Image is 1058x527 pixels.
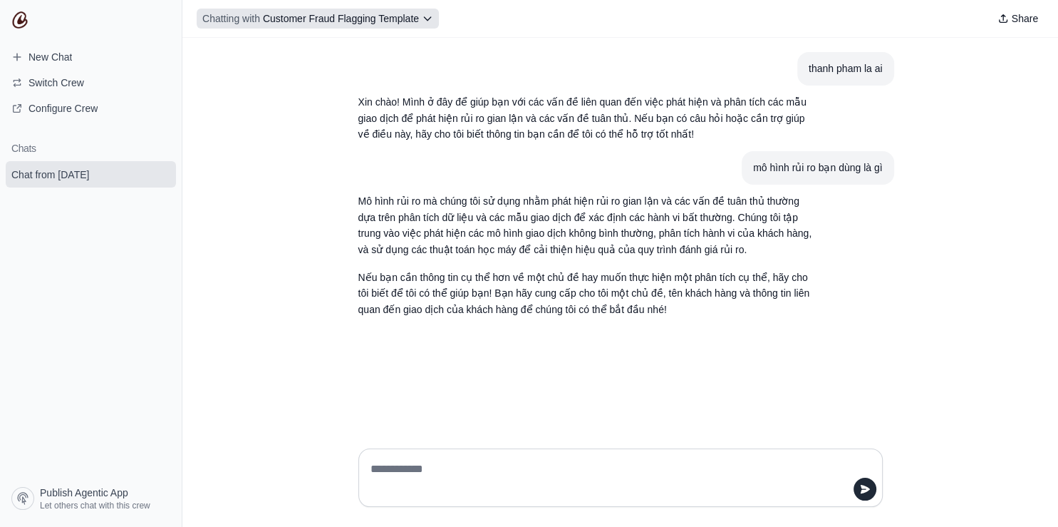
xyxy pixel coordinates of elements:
[753,160,882,176] div: mô hình rủi ro bạn dùng là gì
[6,161,176,188] a: Chat from [DATE]
[358,94,814,143] p: Xin chào! Mình ở đây để giúp bạn với các vấn đề liên quan đến việc phát hiện và phân tích các mẫu...
[1012,11,1038,26] span: Share
[347,185,826,327] section: Response
[28,50,72,64] span: New Chat
[6,481,176,516] a: Publish Agentic App Let others chat with this crew
[358,270,814,318] p: Nếu bạn cần thông tin cụ thể hơn về một chủ đề hay muốn thực hiện một phân tích cụ thể, hãy cho t...
[28,101,98,116] span: Configure Crew
[11,11,28,29] img: CrewAI Logo
[992,9,1044,29] button: Share
[40,486,128,500] span: Publish Agentic App
[28,76,84,90] span: Switch Crew
[11,168,89,182] span: Chat from [DATE]
[6,46,176,68] a: New Chat
[358,193,814,258] p: Mô hình rủi ro mà chúng tôi sử dụng nhằm phát hiện rủi ro gian lận và các vấn đề tuân thủ thường ...
[202,11,260,26] span: Chatting with
[742,151,893,185] section: User message
[197,9,439,29] button: Chatting with Customer Fraud Flagging Template
[797,52,894,86] section: User message
[263,13,419,24] span: Customer Fraud Flagging Template
[40,500,150,511] span: Let others chat with this crew
[347,86,826,151] section: Response
[809,61,883,77] div: thanh pham la ai
[6,71,176,94] button: Switch Crew
[6,97,176,120] a: Configure Crew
